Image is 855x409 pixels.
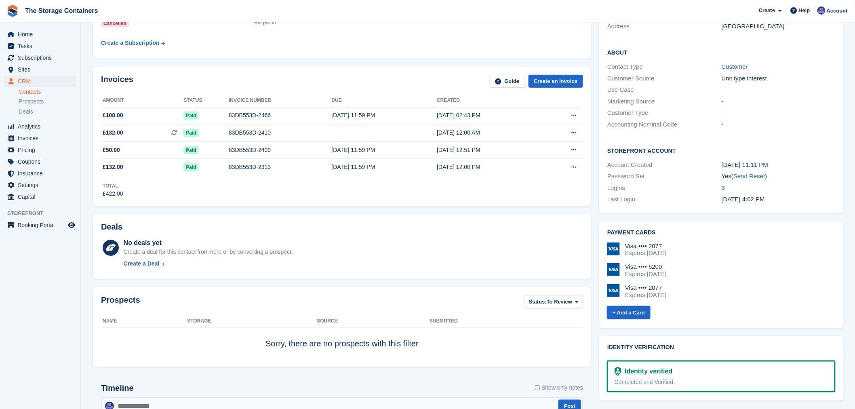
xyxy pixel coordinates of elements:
[607,183,722,193] div: Logins
[625,249,666,257] div: Expires [DATE]
[4,29,76,40] a: menu
[607,160,722,170] div: Account Created
[625,270,666,278] div: Expires [DATE]
[607,195,722,204] div: Last Login
[19,97,76,106] a: Prospects
[607,97,722,106] div: Marketing Source
[607,74,722,83] div: Customer Source
[4,64,76,75] a: menu
[535,384,583,392] label: Show only notes
[607,230,836,236] h2: Payment cards
[183,129,198,137] span: Paid
[229,111,332,120] div: 83DB553D-2466
[4,40,76,52] a: menu
[18,156,66,167] span: Coupons
[18,121,66,132] span: Analytics
[18,64,66,75] span: Sites
[817,6,826,15] img: Dan Excell
[19,108,33,116] span: Deals
[607,85,722,95] div: Use Case
[254,19,348,26] div: Ringwood
[4,191,76,202] a: menu
[4,168,76,179] a: menu
[4,76,76,87] a: menu
[19,108,76,116] a: Deals
[547,298,572,306] span: To Review
[101,222,122,232] h2: Deals
[101,384,134,393] h2: Timeline
[19,88,76,96] a: Contacts
[430,315,583,328] th: Submitted
[615,378,828,386] div: Completed and Verified.
[437,129,542,137] div: [DATE] 12:00 AM
[607,242,620,255] img: Visa Logo
[437,163,542,171] div: [DATE] 12:00 PM
[103,111,123,120] span: £108.00
[229,94,332,107] th: Invoice number
[524,295,583,309] button: Status: To Review
[18,52,66,63] span: Subscriptions
[229,146,332,154] div: 83DB553D-2409
[607,108,722,118] div: Customer Type
[7,209,80,217] span: Storefront
[183,112,198,120] span: Paid
[4,52,76,63] a: menu
[101,19,129,27] div: Cancelled
[722,196,765,202] time: 2025-09-13 15:02:15 UTC
[607,62,722,72] div: Contact Type
[229,129,332,137] div: 83DB553D-2410
[607,344,836,351] h2: Identity verification
[18,219,66,231] span: Booking Portal
[799,6,810,15] span: Help
[607,284,620,297] img: Visa Logo
[625,263,666,270] div: Visa •••• 6200
[124,238,293,248] div: No deals yet
[607,263,620,276] img: Visa Logo
[529,298,547,306] span: Status:
[332,94,437,107] th: Due
[332,163,437,171] div: [DATE] 11:59 PM
[607,172,722,181] div: Password Set
[18,29,66,40] span: Home
[18,133,66,144] span: Invoices
[437,146,542,154] div: [DATE] 12:51 PM
[103,129,123,137] span: £132.00
[265,339,419,348] span: Sorry, there are no prospects with this filter
[625,242,666,250] div: Visa •••• 2077
[722,172,836,181] div: Yes
[827,7,848,15] span: Account
[615,367,621,376] img: Identity Verification Ready
[4,219,76,231] a: menu
[733,173,765,179] a: Send Reset
[183,163,198,171] span: Paid
[18,144,66,156] span: Pricing
[759,6,775,15] span: Create
[67,220,76,230] a: Preview store
[722,74,836,83] div: Unit type interest
[6,5,19,17] img: stora-icon-8386f47178a22dfd0bd8f6a31ec36ba5ce8667c1dd55bd0f319d3a0aa187defe.svg
[437,94,542,107] th: Created
[607,48,836,56] h2: About
[18,191,66,202] span: Capital
[722,22,836,31] div: [GEOGRAPHIC_DATA]
[18,179,66,191] span: Settings
[625,291,666,299] div: Expires [DATE]
[722,160,836,170] div: [DATE] 11:11 PM
[101,315,187,328] th: Name
[101,94,183,107] th: Amount
[722,183,836,193] div: 3
[722,85,836,95] div: -
[22,4,101,17] a: The Storage Containers
[4,133,76,144] a: menu
[535,384,540,392] input: Show only notes
[722,120,836,129] div: -
[490,75,525,88] a: Guide
[18,168,66,179] span: Insurance
[529,75,583,88] a: Create an Invoice
[625,284,666,291] div: Visa •••• 2077
[103,182,123,190] div: Total
[332,111,437,120] div: [DATE] 11:59 PM
[4,144,76,156] a: menu
[124,259,293,268] a: Create a Deal
[103,163,123,171] span: £132.00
